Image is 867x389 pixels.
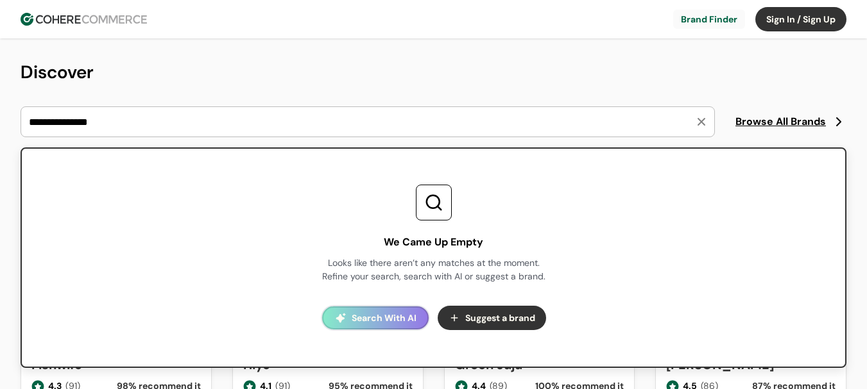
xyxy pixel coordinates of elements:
[243,355,413,374] a: Hiyo
[455,355,624,374] a: Green Juju
[31,355,201,374] a: Fishwife
[321,256,547,283] div: Looks like there aren’t any matches at the moment. Refine your search, search with AI or suggest ...
[384,235,483,250] div: We Came Up Empty
[21,60,94,84] span: Discover
[438,306,546,330] button: Suggest a brand
[666,355,836,374] a: [PERSON_NAME]
[21,13,147,26] img: Cohere Logo
[735,114,846,129] a: Browse All Brands
[322,306,429,329] button: Search With AI
[735,114,826,129] span: Browse All Brands
[755,7,846,31] button: Sign In / Sign Up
